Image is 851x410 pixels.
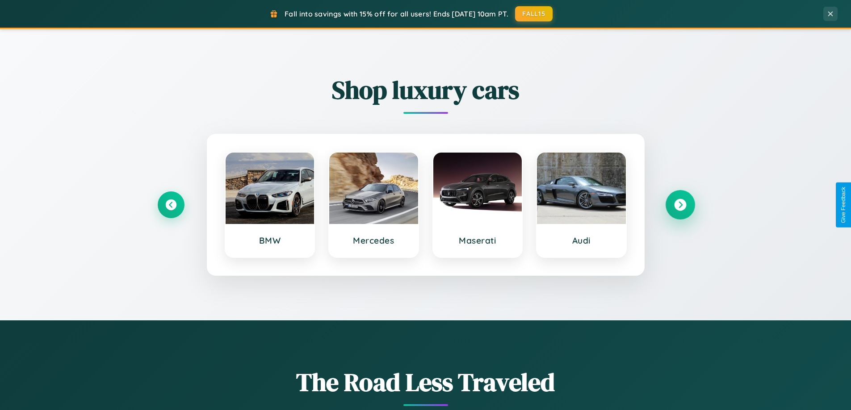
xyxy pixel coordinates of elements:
span: Fall into savings with 15% off for all users! Ends [DATE] 10am PT. [285,9,508,18]
h2: Shop luxury cars [158,73,694,107]
h3: Maserati [442,235,513,246]
h1: The Road Less Traveled [158,365,694,399]
h3: Audi [546,235,617,246]
button: FALL15 [515,6,553,21]
h3: Mercedes [338,235,409,246]
div: Give Feedback [840,187,847,223]
h3: BMW [235,235,306,246]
